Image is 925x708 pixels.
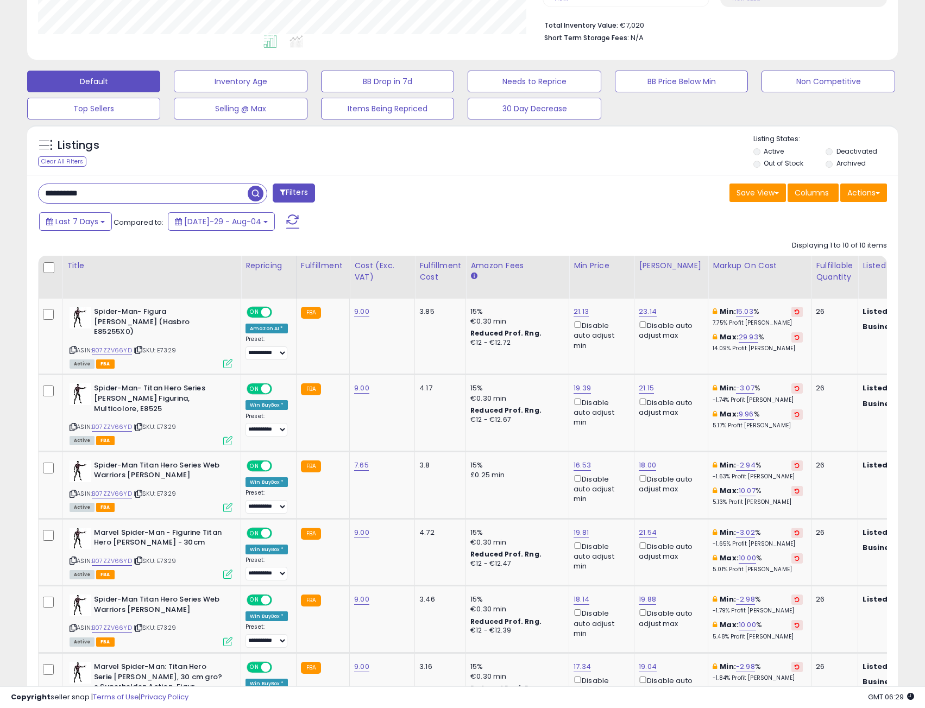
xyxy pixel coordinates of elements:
span: OFF [270,461,288,470]
span: | SKU: E7329 [134,489,176,498]
div: 3.85 [419,307,457,317]
span: FBA [96,436,115,445]
div: Disable auto adjust min [574,319,626,351]
a: 19.88 [639,594,656,605]
a: 19.39 [574,383,591,394]
div: Disable auto adjust max [639,396,700,418]
strong: Copyright [11,692,51,702]
div: Disable auto adjust max [639,607,700,628]
div: €0.30 min [470,394,561,403]
div: 15% [470,528,561,538]
a: 21.15 [639,383,654,394]
b: Spider-Man Titan Hero Series Web Warriors [PERSON_NAME] [94,595,226,617]
div: Fulfillment Cost [419,260,461,283]
span: ON [248,663,261,672]
a: -3.07 [736,383,754,394]
div: 4.17 [419,383,457,393]
button: 30 Day Decrease [468,98,601,119]
div: 26 [816,460,850,470]
span: OFF [270,308,288,317]
div: Win BuyBox * [246,477,288,487]
small: FBA [301,595,321,606]
a: -2.98 [736,661,755,672]
b: Reduced Prof. Rng. [470,617,542,626]
p: -1.74% Profit [PERSON_NAME] [713,396,803,404]
span: ON [248,308,261,317]
div: 15% [470,595,561,604]
p: -1.63% Profit [PERSON_NAME] [713,473,803,481]
a: 21.54 [639,527,657,538]
img: 41N2We1SfLL._SL40_.jpg [70,528,91,549]
div: 3.8 [419,460,457,470]
a: 18.00 [639,460,656,471]
label: Archived [836,159,866,168]
button: Top Sellers [27,98,160,119]
div: Preset: [246,413,288,437]
a: Privacy Policy [141,692,188,702]
button: BB Price Below Min [615,71,748,92]
div: €12 - €12.47 [470,559,561,568]
img: 41N2We1SfLL._SL40_.jpg [70,460,91,482]
p: 7.75% Profit [PERSON_NAME] [713,319,803,327]
div: ASIN: [70,595,232,645]
span: OFF [270,596,288,605]
img: 41N2We1SfLL._SL40_.jpg [70,307,91,328]
button: Non Competitive [762,71,895,92]
b: Short Term Storage Fees: [544,33,629,42]
div: % [713,460,803,481]
div: Disable auto adjust min [574,607,626,639]
button: Last 7 Days [39,212,112,231]
div: Disable auto adjust max [639,540,700,561]
small: FBA [301,307,321,319]
b: Listed Price: [863,460,912,470]
p: 5.17% Profit [PERSON_NAME] [713,422,803,429]
div: ASIN: [70,307,232,367]
span: All listings currently available for purchase on Amazon [70,359,95,369]
div: % [713,307,803,327]
div: Win BuyBox * [246,545,288,554]
span: | SKU: E7329 [134,623,176,632]
b: Min: [720,527,736,538]
div: €0.30 min [470,317,561,326]
b: Spider-Man- Titan Hero Series [PERSON_NAME] Figurina, Multicolore, E8525 [94,383,226,416]
b: Max: [720,332,739,342]
span: ON [248,461,261,470]
th: The percentage added to the cost of goods (COGS) that forms the calculator for Min & Max prices. [708,256,811,299]
div: % [713,528,803,548]
div: Repricing [246,260,292,271]
a: 19.81 [574,527,589,538]
a: 19.04 [639,661,657,672]
div: 15% [470,383,561,393]
div: % [713,662,803,682]
span: ON [248,596,261,605]
div: Win BuyBox * [246,400,288,410]
p: 5.13% Profit [PERSON_NAME] [713,498,803,506]
button: Filters [273,184,315,203]
b: Listed Price: [863,661,912,672]
p: 5.48% Profit [PERSON_NAME] [713,633,803,641]
small: FBA [301,460,321,472]
button: [DATE]-29 - Aug-04 [168,212,275,231]
p: -1.65% Profit [PERSON_NAME] [713,540,803,548]
div: % [713,383,803,403]
p: 14.09% Profit [PERSON_NAME] [713,345,803,352]
div: ASIN: [70,528,232,578]
a: B07ZZV66YD [92,346,132,355]
span: OFF [270,528,288,538]
a: -2.98 [736,594,755,605]
b: Reduced Prof. Rng. [470,328,542,338]
b: Reduced Prof. Rng. [470,549,542,559]
div: 4.72 [419,528,457,538]
button: Items Being Repriced [321,98,454,119]
div: ASIN: [70,460,232,511]
a: -3.02 [736,527,755,538]
b: Marvel Spider-Man: Titan Hero Serie [PERSON_NAME], 30 cm gro?e Superhelden Action-Figur [94,662,226,695]
div: Disable auto adjust min [574,540,626,572]
span: Last 7 Days [55,216,98,227]
a: 10.00 [739,619,756,630]
div: Fulfillment [301,260,345,271]
p: -1.79% Profit [PERSON_NAME] [713,607,803,615]
button: BB Drop in 7d [321,71,454,92]
b: Min: [720,594,736,604]
b: Min: [720,383,736,393]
